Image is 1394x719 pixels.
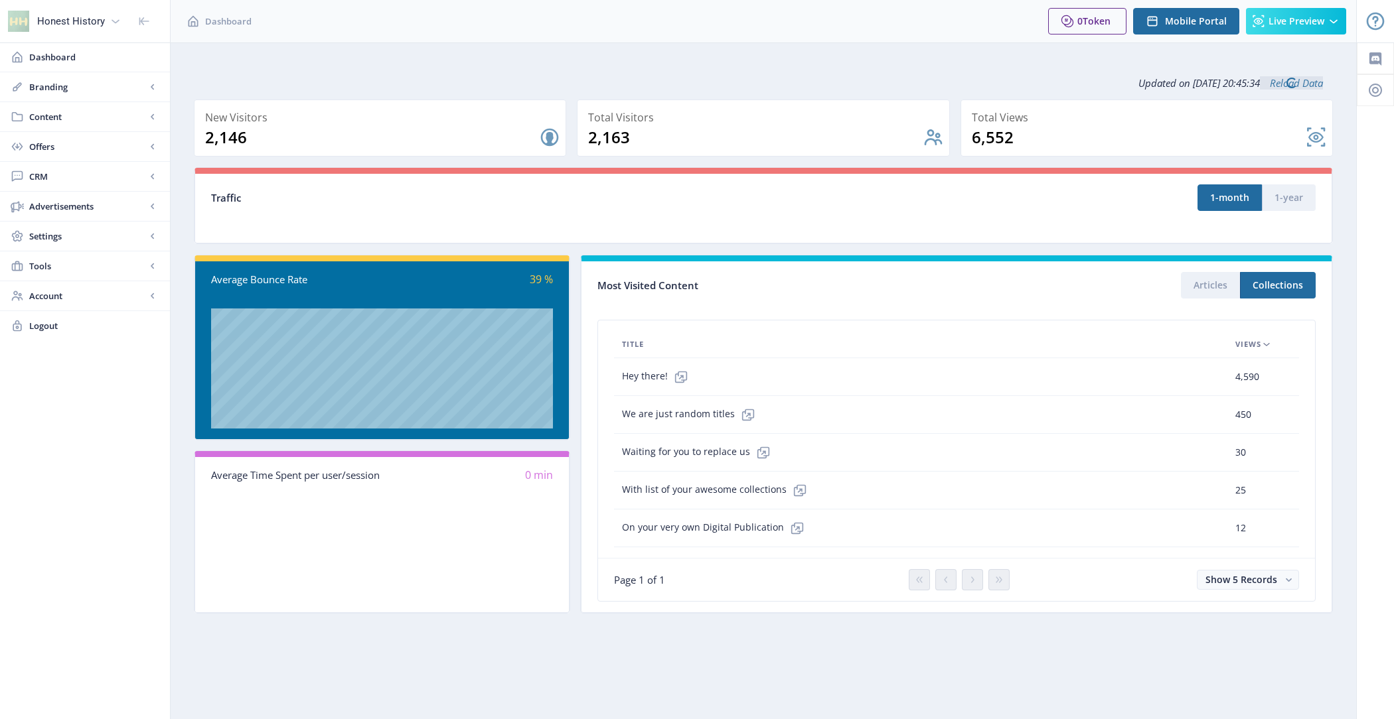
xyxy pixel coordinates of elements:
[29,50,159,64] span: Dashboard
[1260,76,1323,90] a: Reload Data
[1235,336,1261,352] span: Views
[205,108,560,127] div: New Visitors
[622,401,761,428] span: We are just random titles
[1235,369,1259,385] span: 4,590
[29,200,146,213] span: Advertisements
[614,573,665,586] span: Page 1 of 1
[622,515,811,541] span: On your very own Digital Publication
[194,66,1333,99] div: Updated on [DATE] 20:45:34
[1235,407,1251,423] span: 450
[29,110,146,123] span: Content
[29,289,146,302] span: Account
[205,15,252,28] span: Dashboard
[211,190,763,206] div: Traffic
[29,259,146,273] span: Tools
[29,80,146,94] span: Branding
[1181,272,1240,298] button: Articles
[1133,8,1239,34] button: Mobile Portal
[597,275,957,296] div: Most Visited Content
[972,127,1306,148] div: 6,552
[1197,570,1299,590] button: Show 5 Records
[1198,184,1262,211] button: 1-month
[37,7,105,36] div: Honest History
[622,336,644,352] span: Title
[588,108,943,127] div: Total Visitors
[1083,15,1111,27] span: Token
[1165,16,1227,27] span: Mobile Portal
[1246,8,1346,34] button: Live Preview
[972,108,1327,127] div: Total Views
[622,477,813,503] span: With list of your awesome collections
[29,229,146,243] span: Settings
[588,127,922,148] div: 2,163
[1269,16,1324,27] span: Live Preview
[29,140,146,153] span: Offers
[382,468,554,483] div: 0 min
[29,170,146,183] span: CRM
[1205,573,1277,586] span: Show 5 Records
[622,439,777,466] span: Waiting for you to replace us
[1235,482,1246,498] span: 25
[211,468,382,483] div: Average Time Spent per user/session
[1048,8,1126,34] button: 0Token
[1240,272,1316,298] button: Collections
[530,272,553,287] span: 39 %
[29,319,159,332] span: Logout
[1235,444,1246,460] span: 30
[205,127,539,148] div: 2,146
[1262,184,1316,211] button: 1-year
[622,363,694,390] span: Hey there!
[211,272,382,287] div: Average Bounce Rate
[8,11,29,32] img: properties.app_icon.png
[1235,520,1246,536] span: 12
